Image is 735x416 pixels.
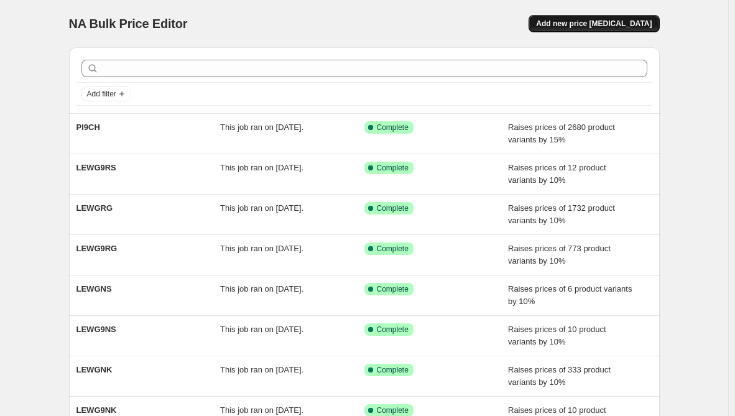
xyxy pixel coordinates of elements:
[220,163,303,172] span: This job ran on [DATE].
[377,405,409,415] span: Complete
[377,203,409,213] span: Complete
[508,122,615,144] span: Raises prices of 2680 product variants by 15%
[220,122,303,132] span: This job ran on [DATE].
[76,122,100,132] span: PI9CH
[377,325,409,335] span: Complete
[76,325,116,334] span: LEWG9NS
[377,122,409,132] span: Complete
[377,365,409,375] span: Complete
[76,203,113,213] span: LEWGRG
[81,86,131,101] button: Add filter
[76,365,113,374] span: LEWGNK
[377,244,409,254] span: Complete
[76,244,118,253] span: LEWG9RG
[220,365,303,374] span: This job ran on [DATE].
[220,405,303,415] span: This job ran on [DATE].
[536,19,652,29] span: Add new price [MEDICAL_DATA]
[220,203,303,213] span: This job ran on [DATE].
[69,17,188,30] span: NA Bulk Price Editor
[377,284,409,294] span: Complete
[529,15,659,32] button: Add new price [MEDICAL_DATA]
[220,284,303,294] span: This job ran on [DATE].
[508,284,632,306] span: Raises prices of 6 product variants by 10%
[377,163,409,173] span: Complete
[508,325,606,346] span: Raises prices of 10 product variants by 10%
[87,89,116,99] span: Add filter
[508,163,606,185] span: Raises prices of 12 product variants by 10%
[220,244,303,253] span: This job ran on [DATE].
[76,163,116,172] span: LEWG9RS
[508,244,611,266] span: Raises prices of 773 product variants by 10%
[508,203,615,225] span: Raises prices of 1732 product variants by 10%
[508,365,611,387] span: Raises prices of 333 product variants by 10%
[76,405,117,415] span: LEWG9NK
[76,284,112,294] span: LEWGNS
[220,325,303,334] span: This job ran on [DATE].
